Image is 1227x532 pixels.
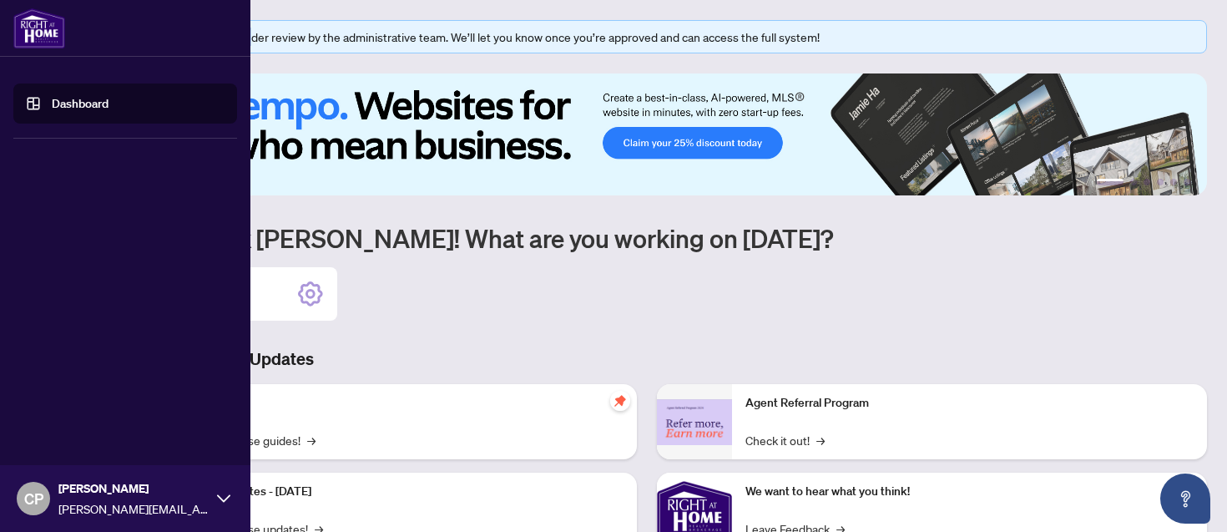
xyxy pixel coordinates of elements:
button: 1 [1097,179,1123,185]
p: Platform Updates - [DATE] [175,483,624,501]
button: 6 [1184,179,1190,185]
span: pushpin [610,391,630,411]
img: Agent Referral Program [657,399,732,445]
button: 4 [1157,179,1164,185]
button: Open asap [1160,474,1210,524]
h3: Brokerage & Industry Updates [87,347,1207,371]
img: Slide 0 [87,73,1207,195]
span: [PERSON_NAME] [58,479,209,498]
button: 2 [1130,179,1137,185]
p: Agent Referral Program [745,394,1194,413]
button: 3 [1144,179,1150,185]
img: logo [13,8,65,48]
span: → [816,431,825,449]
span: → [307,431,316,449]
button: 5 [1170,179,1177,185]
a: Check it out!→ [745,431,825,449]
span: CP [24,487,43,510]
span: [PERSON_NAME][EMAIL_ADDRESS][PERSON_NAME][DOMAIN_NAME] [58,499,209,518]
div: Your profile is currently under review by the administrative team. We’ll let you know once you’re... [116,28,1196,46]
p: We want to hear what you think! [745,483,1194,501]
p: Self-Help [175,394,624,413]
h1: Welcome back [PERSON_NAME]! What are you working on [DATE]? [87,222,1207,254]
a: Dashboard [52,96,109,111]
